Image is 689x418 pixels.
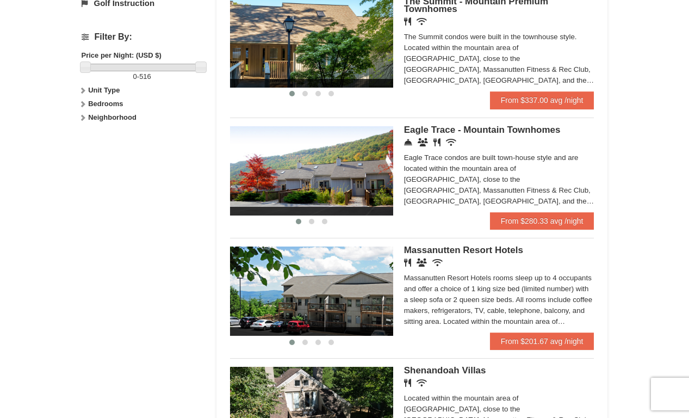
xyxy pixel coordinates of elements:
[404,17,411,26] i: Restaurant
[418,138,428,146] i: Conference Facilities
[404,152,594,207] div: Eagle Trace condos are built town-house style and are located within the mountain area of [GEOGRA...
[404,273,594,327] div: Massanutten Resort Hotels rooms sleep up to 4 occupants and offer a choice of 1 king size bed (li...
[139,72,151,81] span: 516
[433,138,440,146] i: Restaurant
[446,138,456,146] i: Wireless Internet (free)
[82,71,203,82] label: -
[490,333,594,350] a: From $201.67 avg /night
[404,138,412,146] i: Concierge Desk
[88,86,120,94] strong: Unit Type
[82,51,162,59] strong: Price per Night: (USD $)
[432,259,443,267] i: Wireless Internet (free)
[404,259,411,267] i: Restaurant
[404,379,411,387] i: Restaurant
[404,245,523,255] span: Massanutten Resort Hotels
[404,125,561,135] span: Eagle Trace - Mountain Townhomes
[490,91,594,109] a: From $337.00 avg /night
[417,259,427,267] i: Banquet Facilities
[404,365,486,376] span: Shenandoah Villas
[417,379,427,387] i: Wireless Internet (free)
[88,113,136,121] strong: Neighborhood
[417,17,427,26] i: Wireless Internet (free)
[404,32,594,86] div: The Summit condos were built in the townhouse style. Located within the mountain area of [GEOGRAP...
[88,100,123,108] strong: Bedrooms
[133,72,137,81] span: 0
[82,32,203,42] h4: Filter By:
[490,212,594,230] a: From $280.33 avg /night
